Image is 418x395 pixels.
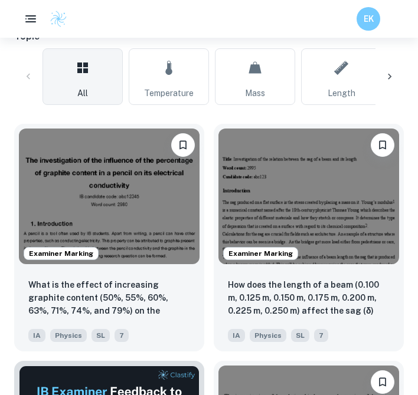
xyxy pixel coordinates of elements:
[19,129,200,264] img: Physics IA example thumbnail: What is the effect of increasing graphit
[328,87,355,100] span: Length
[28,329,45,342] span: IA
[250,329,286,342] span: Physics
[92,329,110,342] span: SL
[371,370,394,394] button: Bookmark
[171,133,195,157] button: Bookmark
[314,329,328,342] span: 7
[362,12,375,25] h6: EK
[224,248,298,259] span: Examiner Marking
[228,278,390,318] p: How does the length of a beam (0.100 m, 0.125 m, 0.150 m, 0.175 m, 0.200 m, 0.225 m, 0.250 m) aff...
[218,129,399,264] img: Physics IA example thumbnail: How does the length of a beam (0.100 m,
[28,278,190,318] p: What is the effect of increasing graphite content (50%, 55%, 60%, 63%, 71%, 74%, and 79%) on the ...
[14,124,204,351] a: Examiner MarkingBookmarkWhat is the effect of increasing graphite content (50%, 55%, 60%, 63%, 71...
[371,133,394,157] button: Bookmark
[43,10,67,28] a: Clastify logo
[214,124,404,351] a: Examiner MarkingBookmarkHow does the length of a beam (0.100 m, 0.125 m, 0.150 m, 0.175 m, 0.200 ...
[245,87,265,100] span: Mass
[357,7,380,31] button: EK
[50,329,87,342] span: Physics
[144,87,194,100] span: Temperature
[291,329,309,342] span: SL
[115,329,129,342] span: 7
[228,329,245,342] span: IA
[24,248,98,259] span: Examiner Marking
[77,87,88,100] span: All
[50,10,67,28] img: Clastify logo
